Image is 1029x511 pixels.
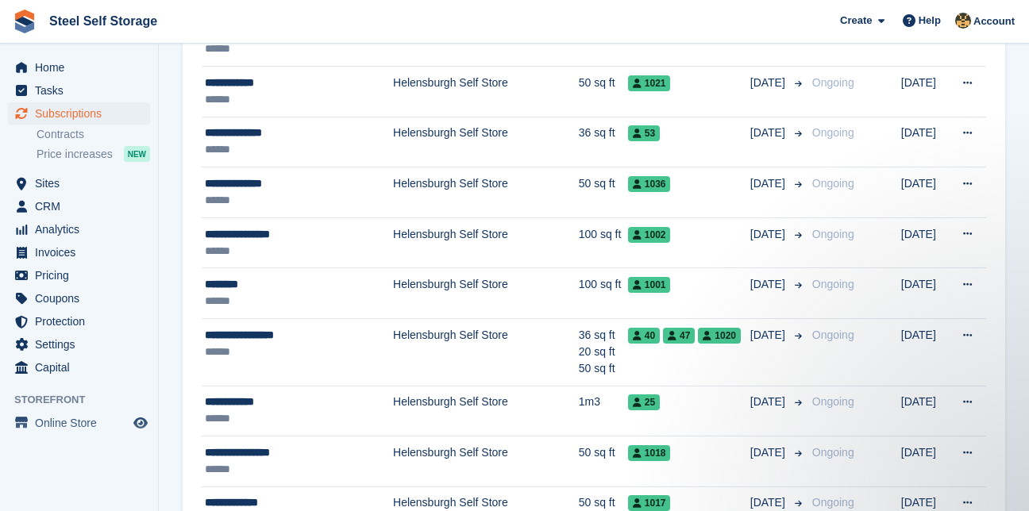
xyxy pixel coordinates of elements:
td: [DATE] [901,268,950,319]
span: CRM [35,195,130,217]
span: Sites [35,172,130,194]
span: Ongoing [812,395,854,408]
span: Settings [35,333,130,355]
img: stora-icon-8386f47178a22dfd0bd8f6a31ec36ba5ce8667c1dd55bd0f319d3a0aa187defe.svg [13,10,37,33]
a: menu [8,310,150,332]
td: Helensburgh Self Store [393,117,579,167]
span: [DATE] [750,394,788,410]
span: 53 [628,125,660,141]
span: Create [840,13,872,29]
span: Pricing [35,264,130,286]
span: 1020 [698,328,741,344]
a: menu [8,56,150,79]
a: Steel Self Storage [43,8,164,34]
a: menu [8,356,150,378]
span: [DATE] [750,75,788,91]
span: [DATE] [750,444,788,461]
span: Home [35,56,130,79]
span: 40 [628,328,660,344]
td: [DATE] [901,117,950,167]
td: Helensburgh Self Store [393,66,579,117]
td: Helensburgh Self Store [393,167,579,218]
a: menu [8,287,150,309]
td: Helensburgh Self Store [393,268,579,319]
a: menu [8,102,150,125]
span: Invoices [35,241,130,263]
img: James Steel [955,13,971,29]
td: 100 sq ft [579,268,628,319]
a: menu [8,412,150,434]
span: 1002 [628,227,671,243]
a: menu [8,333,150,355]
div: NEW [124,146,150,162]
td: Helensburgh Self Store [393,436,579,487]
span: Ongoing [812,126,854,139]
td: Helensburgh Self Store [393,386,579,436]
td: 50 sq ft [579,167,628,218]
span: [DATE] [750,494,788,511]
a: Preview store [131,413,150,432]
span: 47 [663,328,695,344]
td: Helensburgh Self Store [393,217,579,268]
span: 1036 [628,176,671,192]
span: Ongoing [812,177,854,190]
a: menu [8,264,150,286]
td: Helensburgh Self Store [393,318,579,386]
span: [DATE] [750,276,788,293]
td: [DATE] [901,436,950,487]
td: [DATE] [901,386,950,436]
td: 1m3 [579,386,628,436]
span: Price increases [37,147,113,162]
span: [DATE] [750,175,788,192]
td: 100 sq ft [579,217,628,268]
span: 25 [628,394,660,410]
span: Storefront [14,392,158,408]
span: [DATE] [750,327,788,344]
span: 1001 [628,277,671,293]
td: [DATE] [901,66,950,117]
span: Analytics [35,218,130,240]
span: Subscriptions [35,102,130,125]
td: [DATE] [901,167,950,218]
span: 1017 [628,495,671,511]
span: Ongoing [812,278,854,290]
span: Ongoing [812,328,854,341]
span: [DATE] [750,125,788,141]
a: menu [8,172,150,194]
a: Price increases NEW [37,145,150,163]
td: 50 sq ft [579,436,628,487]
span: 1018 [628,445,671,461]
span: Ongoing [812,76,854,89]
span: Online Store [35,412,130,434]
span: Protection [35,310,130,332]
span: Ongoing [812,228,854,240]
a: menu [8,79,150,102]
span: [DATE] [750,226,788,243]
span: Coupons [35,287,130,309]
a: Contracts [37,127,150,142]
span: Account [973,13,1015,29]
td: [DATE] [901,318,950,386]
span: Help [919,13,941,29]
span: Tasks [35,79,130,102]
td: 36 sq ft [579,117,628,167]
span: Ongoing [812,496,854,509]
a: menu [8,241,150,263]
span: Ongoing [812,446,854,459]
a: menu [8,218,150,240]
td: [DATE] [901,217,950,268]
span: Capital [35,356,130,378]
td: 50 sq ft [579,66,628,117]
td: 36 sq ft 20 sq ft 50 sq ft [579,318,628,386]
span: 1021 [628,75,671,91]
a: menu [8,195,150,217]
